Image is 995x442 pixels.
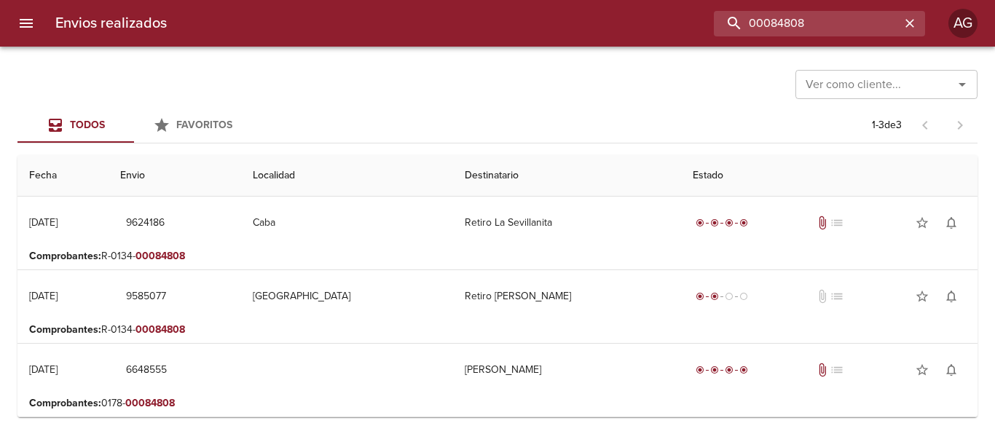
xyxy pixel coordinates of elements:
[176,119,232,131] span: Favoritos
[937,355,966,384] button: Activar notificaciones
[710,218,719,227] span: radio_button_checked
[948,9,978,38] div: AG
[29,216,58,229] div: [DATE]
[710,366,719,374] span: radio_button_checked
[125,397,175,409] em: 00084808
[739,292,748,301] span: radio_button_unchecked
[696,292,704,301] span: radio_button_checked
[696,218,704,227] span: radio_button_checked
[55,12,167,35] h6: Envios realizados
[241,155,453,197] th: Localidad
[29,249,966,264] p: R-0134-
[135,323,185,336] em: 00084808
[908,355,937,384] button: Agregar a favoritos
[29,323,966,337] p: R-0134-
[126,361,167,379] span: 6648555
[9,6,44,41] button: menu
[944,216,959,230] span: notifications_none
[739,218,748,227] span: radio_button_checked
[725,366,734,374] span: radio_button_checked
[725,218,734,227] span: radio_button_checked
[872,118,902,133] p: 1 - 3 de 3
[241,270,453,323] td: [GEOGRAPHIC_DATA]
[908,208,937,237] button: Agregar a favoritos
[453,344,682,396] td: [PERSON_NAME]
[937,282,966,311] button: Activar notificaciones
[944,363,959,377] span: notifications_none
[681,155,978,197] th: Estado
[937,208,966,237] button: Activar notificaciones
[944,289,959,304] span: notifications_none
[120,210,170,237] button: 9624186
[120,357,173,384] button: 6648555
[17,155,978,417] table: Tabla de envíos del cliente
[17,155,109,197] th: Fecha
[29,363,58,376] div: [DATE]
[908,117,943,132] span: Pagina anterior
[693,363,751,377] div: Entregado
[29,396,966,411] p: 0178-
[70,119,105,131] span: Todos
[29,290,58,302] div: [DATE]
[693,216,751,230] div: Entregado
[453,270,682,323] td: Retiro [PERSON_NAME]
[126,214,165,232] span: 9624186
[714,11,900,36] input: buscar
[943,108,978,143] span: Pagina siguiente
[29,250,101,262] b: Comprobantes :
[830,216,844,230] span: No tiene pedido asociado
[109,155,241,197] th: Envio
[17,108,251,143] div: Tabs Envios
[815,216,830,230] span: Tiene documentos adjuntos
[815,289,830,304] span: No tiene documentos adjuntos
[830,289,844,304] span: No tiene pedido asociado
[135,250,185,262] em: 00084808
[952,74,972,95] button: Abrir
[815,363,830,377] span: Tiene documentos adjuntos
[29,397,101,409] b: Comprobantes :
[453,197,682,249] td: Retiro La Sevillanita
[915,289,929,304] span: star_border
[908,282,937,311] button: Agregar a favoritos
[696,366,704,374] span: radio_button_checked
[710,292,719,301] span: radio_button_checked
[29,323,101,336] b: Comprobantes :
[915,363,929,377] span: star_border
[453,155,682,197] th: Destinatario
[693,289,751,304] div: Despachado
[126,288,166,306] span: 9585077
[915,216,929,230] span: star_border
[241,197,453,249] td: Caba
[830,363,844,377] span: No tiene pedido asociado
[120,283,172,310] button: 9585077
[725,292,734,301] span: radio_button_unchecked
[739,366,748,374] span: radio_button_checked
